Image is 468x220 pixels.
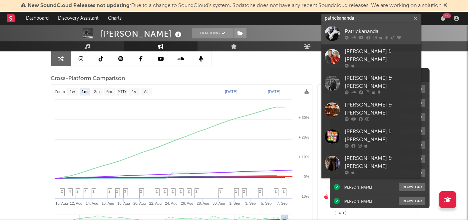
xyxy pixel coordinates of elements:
text: 1m [82,90,87,94]
span: 3 [124,189,126,193]
span: 4 [69,189,71,193]
text: → [256,89,260,94]
text: 18. Aug [117,201,130,205]
button: Download [399,183,425,191]
span: 2 [140,189,142,193]
a: Charts [103,12,126,25]
text: 10. Aug [55,201,68,205]
span: 3 [220,189,222,193]
div: [PERSON_NAME] & [PERSON_NAME] [345,128,418,144]
div: [PERSON_NAME] [344,185,372,190]
span: 1 [283,189,285,193]
div: [DATE] [334,209,414,217]
text: 7. Sep [277,201,287,205]
span: Dismiss [443,3,447,8]
div: [PERSON_NAME] & [PERSON_NAME] [345,155,418,171]
text: All [144,90,148,94]
span: 2 [61,189,63,193]
div: Patrickananda [345,28,418,36]
text: YTD [118,90,126,94]
text: 3m [94,90,100,94]
div: [PERSON_NAME] & [PERSON_NAME] [345,101,418,117]
text: 12. Aug [70,201,82,205]
button: Tracking [192,28,234,38]
span: 2 [77,189,79,193]
div: [PERSON_NAME] & [PERSON_NAME] [345,48,418,64]
text: Zoom [55,90,65,94]
a: Dashboard [21,12,53,25]
a: [PERSON_NAME] & [PERSON_NAME] [321,44,421,71]
span: 2 [109,189,111,193]
text: 14. Aug [86,201,98,205]
a: [PERSON_NAME] & [PERSON_NAME] [321,98,421,125]
text: 20. Aug [133,201,146,205]
text: 24. Aug [165,201,177,205]
text: 22. Aug [149,201,161,205]
span: 4 [85,189,87,193]
span: 1 [275,189,277,193]
span: 2 [188,189,190,193]
text: 1. Sep [229,201,240,205]
div: [PERSON_NAME] [344,199,372,204]
text: 28. Aug [197,201,209,205]
text: 30. Aug [213,201,225,205]
span: 2 [259,189,261,193]
text: 3. Sep [245,201,256,205]
div: [PERSON_NAME] [101,28,184,39]
a: Patrickananda [321,23,421,44]
a: Discovery Assistant [53,12,103,25]
text: [DATE] [268,89,280,94]
span: 1 [156,189,158,193]
span: 1 [196,189,198,193]
span: Cross-Platform Comparison [51,75,125,83]
span: 1 [116,189,118,193]
text: + 30% [298,116,309,120]
text: 26. Aug [181,201,193,205]
text: + 10% [298,155,309,159]
text: 6m [106,90,112,94]
button: Download [399,197,425,205]
button: 99+ [441,16,445,21]
span: New SoundCloud Releases not updating [28,3,130,8]
text: -10% [300,194,309,198]
a: [PERSON_NAME] & [PERSON_NAME] [321,125,421,151]
span: 1 [93,189,95,193]
a: [PERSON_NAME] & [PERSON_NAME] [321,151,421,178]
text: [DATE] [225,89,237,94]
div: [PERSON_NAME] & [PERSON_NAME] [345,74,418,90]
span: 1 [172,189,174,193]
span: 1 [180,189,182,193]
input: Search for artists [321,14,421,23]
text: 16. Aug [101,201,114,205]
text: 1w [70,90,75,94]
span: 2 [243,189,245,193]
text: + 20% [298,135,309,139]
span: 1 [164,189,166,193]
a: [PERSON_NAME] & [PERSON_NAME] [321,71,421,98]
text: 0% [304,175,309,179]
text: 1y [132,90,136,94]
span: 1 [235,189,237,193]
div: 99 + [443,13,451,18]
text: 5. Sep [261,201,271,205]
span: : Due to a change to SoundCloud's system, Sodatone does not have any recent Soundcloud releases. ... [28,3,441,8]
